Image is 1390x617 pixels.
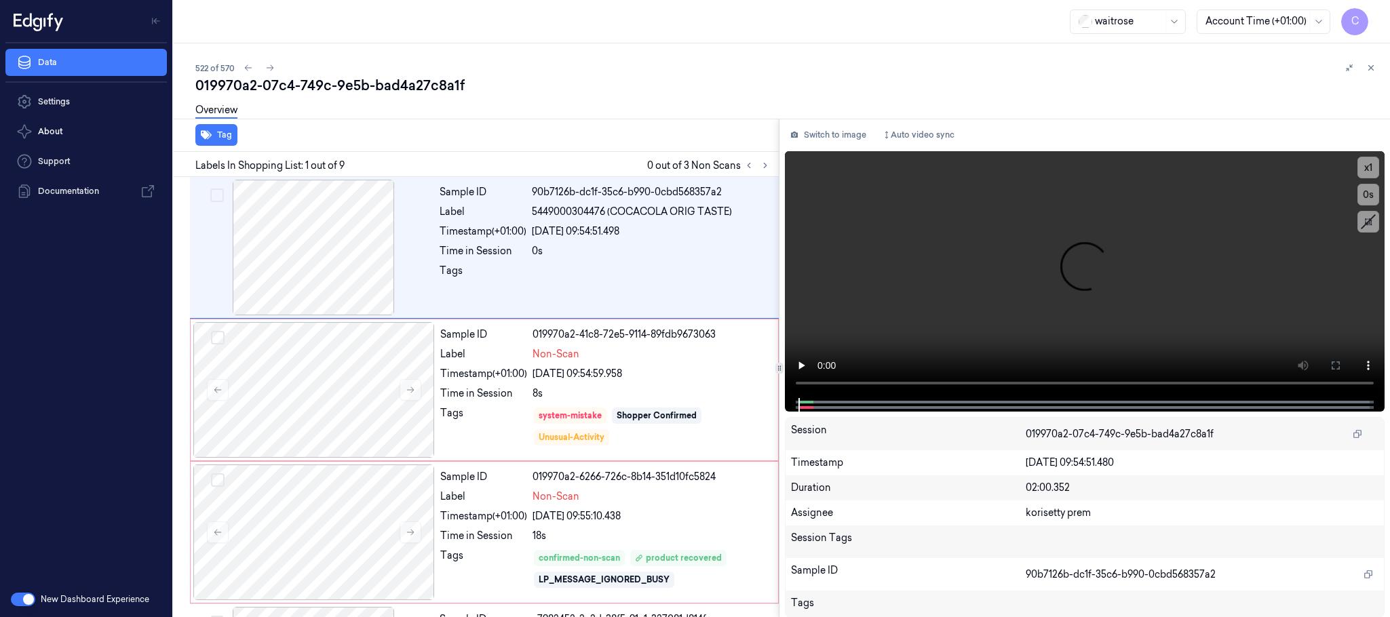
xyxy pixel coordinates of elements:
div: Time in Session [440,386,527,401]
button: C [1341,8,1368,35]
div: korisetty prem [1026,506,1378,520]
div: 019970a2-07c4-749c-9e5b-bad4a27c8a1f [195,76,1379,95]
div: Session Tags [791,531,1026,553]
div: 8s [533,386,770,401]
div: 18s [533,529,770,543]
a: Support [5,148,167,175]
div: Time in Session [440,529,527,543]
button: 0s [1357,184,1379,205]
a: Documentation [5,178,167,205]
span: 522 of 570 [195,62,235,74]
div: 90b7126b-dc1f-35c6-b990-0cbd568357a2 [532,185,771,199]
div: Timestamp (+01:00) [440,509,527,523]
button: Select row [211,473,225,487]
a: Data [5,49,167,76]
div: confirmed-non-scan [539,552,620,564]
div: [DATE] 09:55:10.438 [533,509,770,523]
div: [DATE] 09:54:59.958 [533,367,770,381]
div: Timestamp (+01:00) [440,224,526,239]
div: Timestamp [791,456,1026,470]
div: Sample ID [791,563,1026,585]
div: 019970a2-41c8-72e5-9114-89fdb9673063 [533,327,770,342]
button: Tag [195,124,237,146]
span: Labels In Shopping List: 1 out of 9 [195,159,345,173]
div: Assignee [791,506,1026,520]
div: Sample ID [440,470,527,484]
span: Non-Scan [533,490,579,504]
div: Tags [440,264,526,285]
div: Shopper Confirmed [617,410,697,422]
div: Duration [791,481,1026,495]
div: Tags [440,549,527,589]
div: 02:00.352 [1026,481,1378,495]
div: Unusual-Activity [539,431,604,443]
div: Timestamp (+01:00) [440,367,527,381]
div: Label [440,347,527,361]
div: LP_MESSAGE_IGNORED_BUSY [539,574,670,586]
button: Select row [210,188,224,202]
div: Session [791,423,1026,445]
div: Sample ID [440,185,526,199]
button: Switch to image [785,124,872,146]
button: Auto video sync [877,124,960,146]
button: Toggle Navigation [145,10,167,32]
span: 5449000304476 (COCACOLA ORIG TASTE) [532,205,732,219]
div: [DATE] 09:54:51.498 [532,224,771,239]
button: Select row [211,331,225,344]
div: 0s [532,244,771,258]
span: 019970a2-07c4-749c-9e5b-bad4a27c8a1f [1026,427,1214,441]
div: [DATE] 09:54:51.480 [1026,456,1378,470]
a: Overview [195,103,237,119]
button: x1 [1357,157,1379,178]
div: Tags [440,406,527,447]
div: Time in Session [440,244,526,258]
div: Label [440,205,526,219]
div: 019970a2-6266-726c-8b14-351d10fc5824 [533,470,770,484]
div: product recovered [635,552,722,564]
div: Label [440,490,527,504]
div: system-mistake [539,410,602,422]
span: 90b7126b-dc1f-35c6-b990-0cbd568357a2 [1026,568,1216,582]
a: Settings [5,88,167,115]
span: Non-Scan [533,347,579,361]
button: About [5,118,167,145]
span: 0 out of 3 Non Scans [647,157,773,174]
div: Sample ID [440,327,527,342]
